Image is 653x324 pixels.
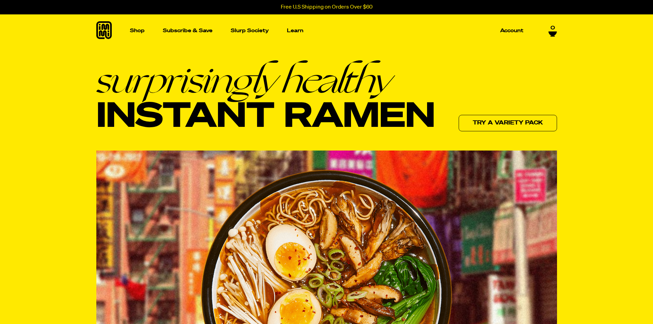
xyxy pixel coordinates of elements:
[284,14,306,47] a: Learn
[497,25,526,36] a: Account
[130,28,145,33] p: Shop
[127,14,526,47] nav: Main navigation
[287,28,303,33] p: Learn
[551,25,555,31] span: 0
[163,28,213,33] p: Subscribe & Save
[231,28,269,33] p: Slurp Society
[281,4,373,10] p: Free U.S Shipping on Orders Over $60
[459,115,557,131] a: Try a variety pack
[160,25,215,36] a: Subscribe & Save
[500,28,523,33] p: Account
[228,25,271,36] a: Slurp Society
[548,25,557,37] a: 0
[127,14,147,47] a: Shop
[96,61,435,136] h1: Instant Ramen
[96,61,435,98] em: surprisingly healthy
